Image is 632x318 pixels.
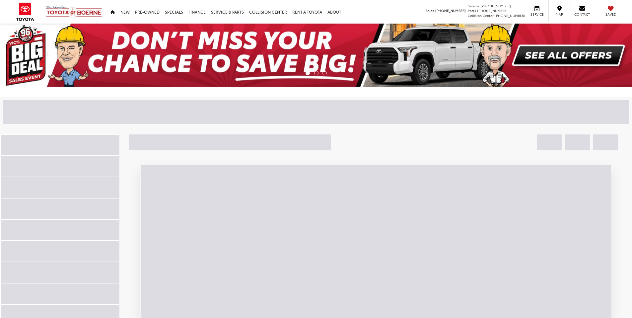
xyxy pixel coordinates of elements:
[46,5,102,19] img: Vic Vaughan Toyota of Boerne
[468,8,476,13] span: Parts
[480,3,511,8] span: [PHONE_NUMBER]
[552,12,567,17] span: Map
[468,3,479,8] span: Service
[477,8,508,13] span: [PHONE_NUMBER]
[603,12,618,17] span: Saved
[435,8,466,13] span: [PHONE_NUMBER]
[468,13,494,18] span: Collision Center
[574,12,590,17] span: Contact
[426,8,434,13] span: Sales
[529,12,544,17] span: Service
[495,13,525,18] span: [PHONE_NUMBER]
